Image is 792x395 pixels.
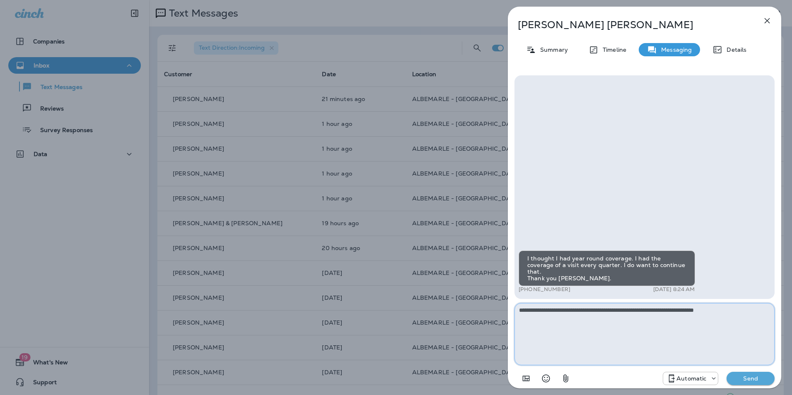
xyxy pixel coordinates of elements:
[676,375,706,382] p: Automatic
[519,286,570,293] p: [PHONE_NUMBER]
[518,19,744,31] p: [PERSON_NAME] [PERSON_NAME]
[727,372,775,385] button: Send
[538,370,554,387] button: Select an emoji
[518,370,534,387] button: Add in a premade template
[519,250,695,286] div: I thought I had year round coverage. I had the coverage of a visit every quarter. I do want to co...
[657,46,692,53] p: Messaging
[733,375,768,382] p: Send
[599,46,626,53] p: Timeline
[653,286,695,293] p: [DATE] 8:24 AM
[722,46,746,53] p: Details
[536,46,568,53] p: Summary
